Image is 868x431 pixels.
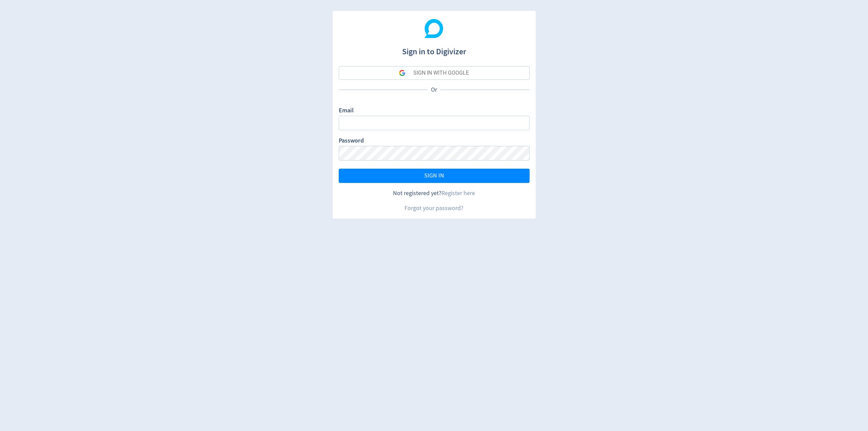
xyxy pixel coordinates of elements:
h1: Sign in to Digivizer [339,40,530,58]
button: SIGN IN WITH GOOGLE [339,66,530,80]
button: SIGN IN [339,169,530,183]
label: Email [339,106,354,116]
p: Or [428,86,440,94]
a: Forgot your password? [405,204,463,212]
img: Digivizer Logo [425,19,443,38]
div: Not registered yet? [339,189,530,198]
a: Register here [441,189,475,197]
label: Password [339,136,364,146]
div: SIGN IN WITH GOOGLE [413,66,469,80]
span: SIGN IN [424,173,444,179]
